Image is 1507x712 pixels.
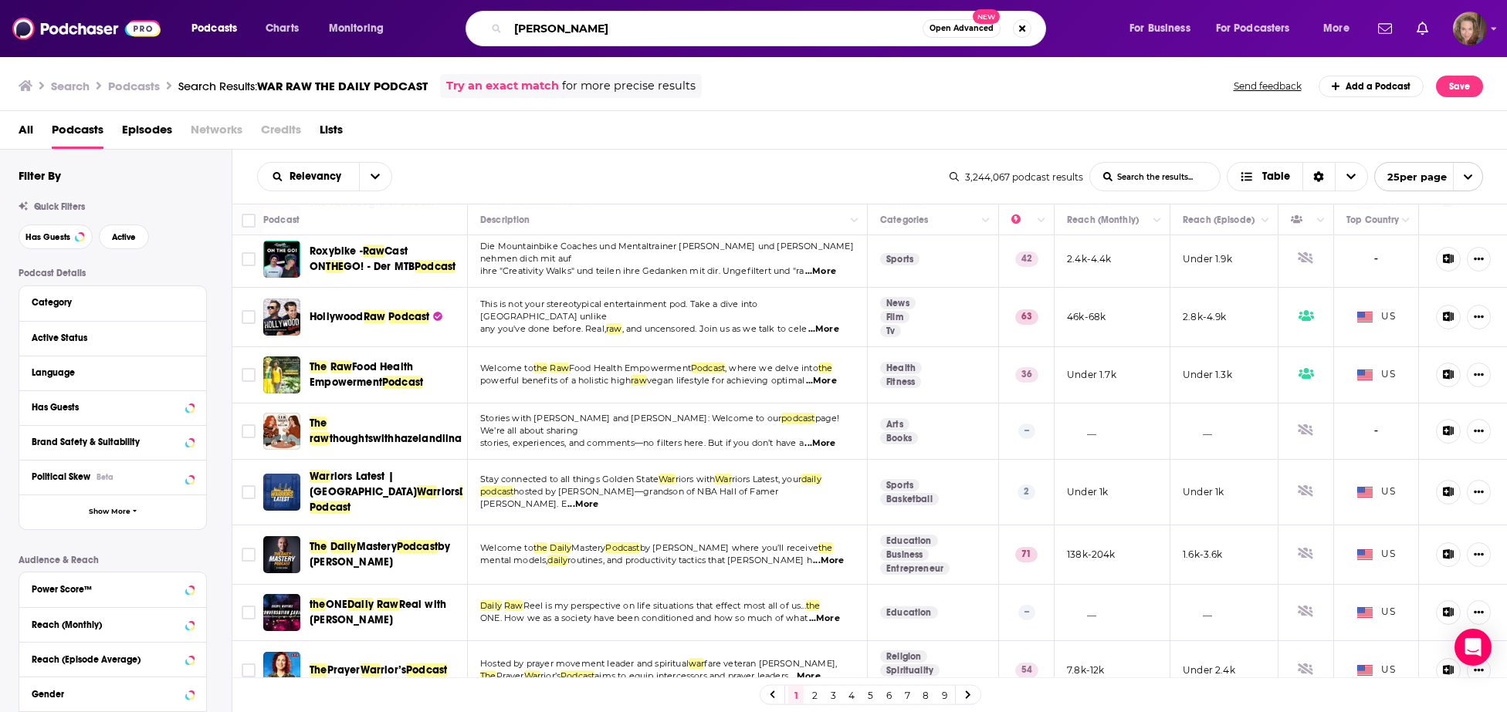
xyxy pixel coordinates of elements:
span: Podcasts [191,18,237,39]
span: Has Guests [25,233,70,241]
div: Category [32,297,184,308]
img: Podchaser - Follow, Share and Rate Podcasts [12,14,161,43]
a: Basketball [880,493,939,505]
button: open menu [1206,16,1312,41]
span: THE [326,260,344,273]
span: Episodes [122,117,172,149]
a: Education [880,535,938,547]
span: mental models, [480,555,547,565]
button: Show More Button [1467,658,1491,683]
span: riors with [676,474,716,484]
p: Podcast Details [19,268,207,278]
a: 6 [881,686,896,704]
button: Show More Button [1467,419,1491,444]
button: Active Status [32,328,194,347]
a: 2 [807,686,822,704]
span: raw [631,375,647,386]
span: Networks [191,117,242,149]
button: Show More Button [1467,247,1491,272]
a: Entrepreneur [880,562,950,575]
p: 54 [1015,663,1038,678]
span: ...More [813,555,844,567]
span: Raw [363,245,385,258]
span: the [533,363,548,373]
a: Tv [880,325,901,337]
span: , where we delve into [725,363,818,373]
span: daily [547,555,567,565]
a: Sports [880,253,919,265]
a: 5 [862,686,878,704]
a: 3 [825,686,841,704]
p: Under 1k [1183,485,1224,498]
a: All [19,117,33,149]
button: open menu [359,163,391,191]
span: by [PERSON_NAME] where you’ll receive [640,542,818,553]
img: The rawthoughtswithhazelandlina’s Podcast [263,413,300,450]
img: The Daily Mastery Podcast by Robin Sharma [263,536,300,573]
span: - [1374,422,1379,440]
button: Category [32,292,194,312]
button: Gender [32,683,194,703]
button: Power Score™ [32,579,194,598]
span: Food Health Empowerment [310,360,413,389]
button: Choose View [1227,162,1368,191]
span: any you've done before. Real, [480,323,606,334]
div: Power Score [1011,211,1033,229]
span: US [1357,547,1395,562]
button: Column Actions [1032,211,1051,230]
span: Roxybike - [310,245,363,258]
a: Arts [880,418,909,430]
div: Open Intercom Messenger [1455,629,1492,666]
span: hosted by [PERSON_NAME]—grandson of NBA Hall of Famer [PERSON_NAME]. E [480,486,778,509]
span: rior’s [381,663,406,677]
button: Column Actions [845,211,864,230]
span: War [715,474,732,484]
a: 7 [899,686,915,704]
span: Raw [504,600,523,611]
p: -- [1018,605,1035,620]
span: Daily [347,598,374,611]
div: Gender [32,689,181,700]
img: User Profile [1453,12,1487,46]
span: New [973,9,1001,24]
a: Show notifications dropdown [1410,15,1434,42]
a: Spirituality [880,664,940,677]
p: 2.4k-4.4k [1067,252,1112,265]
span: US [1357,605,1395,620]
span: Toggle select row [242,252,256,266]
a: Roxybike -RawCast ONTHEGO! - Der MTBPodcast [310,244,462,275]
span: Toggle select row [242,548,256,562]
span: Credits [261,117,301,149]
span: ...More [808,323,839,336]
button: Column Actions [977,211,995,230]
div: Beta [97,472,113,482]
a: theONEDailyRawReal with [PERSON_NAME] [310,597,462,628]
span: Podcast [691,363,725,373]
span: Lists [320,117,343,149]
span: the [818,363,833,373]
a: ThePrayerWarrior’sPodcast [310,663,447,678]
div: Description [480,211,530,229]
span: Daily [550,542,571,553]
span: GO! - Der MTB [344,260,415,273]
span: The [310,360,327,373]
span: Active [112,233,136,241]
span: The [310,540,327,553]
a: Business [880,548,929,561]
a: Books [880,432,918,444]
span: Toggle select row [242,424,256,438]
span: US [1357,309,1395,325]
span: This is not your stereotypical entertainment pod. Take a dive into [GEOGRAPHIC_DATA] unlike [480,299,757,322]
span: War [310,470,330,483]
span: Toggle select row [242,606,256,619]
span: riors Latest | [GEOGRAPHIC_DATA] [310,470,417,498]
span: raw [310,432,330,445]
button: open menu [181,16,257,41]
span: vegan lifestyle for achieving optimal [647,375,804,386]
span: Welcome to [480,363,533,373]
h3: Podcasts [108,79,160,93]
span: ONE. How we as a society have been conditioned and how so much of what [480,612,808,623]
span: Die Mountainbike Coaches und Mentaltrainer [PERSON_NAME] und [PERSON_NAME] nehmen dich mit auf [480,241,854,264]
